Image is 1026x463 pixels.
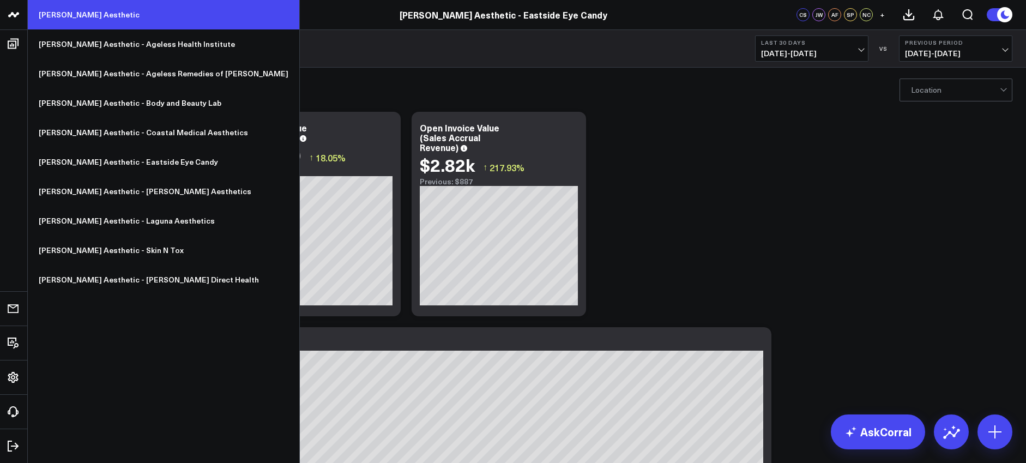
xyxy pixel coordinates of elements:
[490,161,524,173] span: 217.93%
[899,35,1012,62] button: Previous Period[DATE]-[DATE]
[28,59,299,88] a: [PERSON_NAME] Aesthetic - Ageless Remedies of [PERSON_NAME]
[400,9,607,21] a: [PERSON_NAME] Aesthetic - Eastside Eye Candy
[905,39,1006,46] b: Previous Period
[28,236,299,265] a: [PERSON_NAME] Aesthetic - Skin N Tox
[483,160,487,175] span: ↑
[420,177,578,186] div: Previous: $887
[309,151,313,165] span: ↑
[876,8,889,21] button: +
[880,11,885,19] span: +
[755,35,868,62] button: Last 30 Days[DATE]-[DATE]
[28,265,299,294] a: [PERSON_NAME] Aesthetic - [PERSON_NAME] Direct Health
[316,152,346,164] span: 18.05%
[28,118,299,147] a: [PERSON_NAME] Aesthetic - Coastal Medical Aesthetics
[761,49,862,58] span: [DATE] - [DATE]
[844,8,857,21] div: SP
[234,167,393,176] div: Previous: $426.43
[905,49,1006,58] span: [DATE] - [DATE]
[3,436,24,456] a: Log Out
[28,206,299,236] a: [PERSON_NAME] Aesthetic - Laguna Aesthetics
[420,122,499,153] div: Open Invoice Value (Sales Accrual Revenue)
[420,155,475,175] div: $2.82k
[828,8,841,21] div: AF
[28,29,299,59] a: [PERSON_NAME] Aesthetic - Ageless Health Institute
[812,8,825,21] div: JW
[28,147,299,177] a: [PERSON_NAME] Aesthetic - Eastside Eye Candy
[860,8,873,21] div: NC
[28,177,299,206] a: [PERSON_NAME] Aesthetic - [PERSON_NAME] Aesthetics
[831,414,925,449] a: AskCorral
[28,88,299,118] a: [PERSON_NAME] Aesthetic - Body and Beauty Lab
[796,8,810,21] div: CS
[761,39,862,46] b: Last 30 Days
[874,45,894,52] div: VS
